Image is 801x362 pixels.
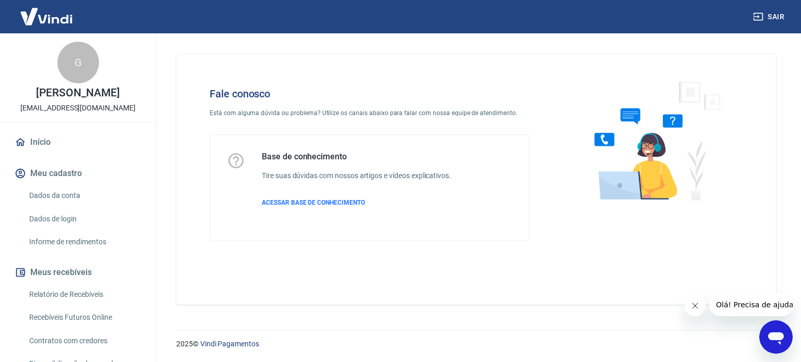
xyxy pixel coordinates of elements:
h6: Tire suas dúvidas com nossos artigos e vídeos explicativos. [262,170,451,181]
div: G [57,42,99,83]
img: Fale conosco [574,71,732,210]
a: ACESSAR BASE DE CONHECIMENTO [262,198,451,207]
img: Vindi [13,1,80,32]
h4: Fale conosco [210,88,529,100]
a: Dados da conta [25,185,143,206]
button: Meu cadastro [13,162,143,185]
iframe: Fechar mensagem [685,295,706,316]
span: Olá! Precisa de ajuda? [6,7,88,16]
a: Contratos com credores [25,330,143,352]
span: ACESSAR BASE DE CONHECIMENTO [262,199,365,206]
p: [EMAIL_ADDRESS][DOMAIN_NAME] [20,103,136,114]
button: Sair [751,7,788,27]
p: 2025 © [176,339,776,349]
a: Dados de login [25,208,143,230]
iframe: Botão para abrir a janela de mensagens [759,320,793,354]
a: Relatório de Recebíveis [25,284,143,305]
h5: Base de conhecimento [262,152,451,162]
p: [PERSON_NAME] [36,88,119,98]
iframe: Mensagem da empresa [710,293,793,316]
p: Está com alguma dúvida ou problema? Utilize os canais abaixo para falar com nossa equipe de atend... [210,108,529,118]
a: Recebíveis Futuros Online [25,307,143,328]
button: Meus recebíveis [13,261,143,284]
a: Vindi Pagamentos [200,340,259,348]
a: Informe de rendimentos [25,231,143,253]
a: Início [13,131,143,154]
